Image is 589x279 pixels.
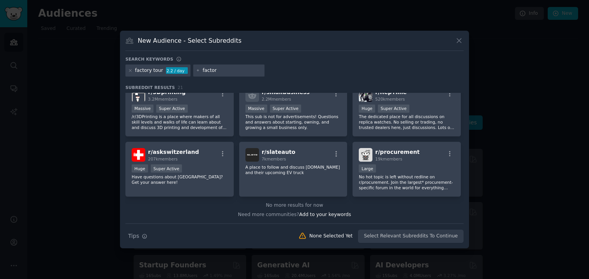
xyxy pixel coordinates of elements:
div: factory tour [135,67,163,74]
button: Tips [125,229,150,243]
div: Need more communities? [125,209,464,218]
span: 207k members [148,157,178,161]
h3: Search keywords [125,56,173,62]
input: New Keyword [203,67,262,74]
div: Large [359,164,376,173]
div: None Selected Yet [309,233,353,240]
div: Super Active [378,105,409,113]
div: Massive [245,105,267,113]
img: slateauto [245,148,259,162]
div: Huge [359,105,375,113]
div: No more results for now [125,202,464,209]
div: 2.2 / day [166,67,188,74]
span: 2.2M members [262,97,291,101]
span: Subreddit Results [125,85,175,90]
div: Huge [132,164,148,173]
span: 3.2M members [148,97,178,101]
img: 3Dprinting [132,88,145,102]
div: Super Active [270,105,302,113]
img: procurement [359,148,372,162]
span: 520k members [375,97,405,101]
p: The dedicated place for all discussions on replica watches. No selling or trading, no trusted dea... [359,114,455,130]
div: Super Active [156,105,188,113]
div: Massive [132,105,153,113]
span: Add to your keywords [299,212,351,217]
span: 7k members [262,157,286,161]
span: r/ procurement [375,149,420,155]
p: /r/3DPrinting is a place where makers of all skill levels and walks of life can learn about and d... [132,114,227,130]
p: This sub is not for advertisements! Questions and answers about starting, owning, and growing a s... [245,114,341,130]
p: A place to follow and discuss [DOMAIN_NAME] and their upcoming EV truck [245,164,341,175]
h3: New Audience - Select Subreddits [138,37,242,45]
div: Super Active [151,164,182,173]
span: r/ askswitzerland [148,149,199,155]
img: RepTime [359,88,372,102]
span: r/ slateauto [262,149,296,155]
img: askswitzerland [132,148,145,162]
span: Tips [128,232,139,240]
span: 19k members [375,157,402,161]
p: No hot topic is left without redline on r/procurement. Join the largest* procurement-specific for... [359,174,455,190]
span: 21 [178,85,183,90]
p: Have questions about [GEOGRAPHIC_DATA]? Get your answer here! [132,174,227,185]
